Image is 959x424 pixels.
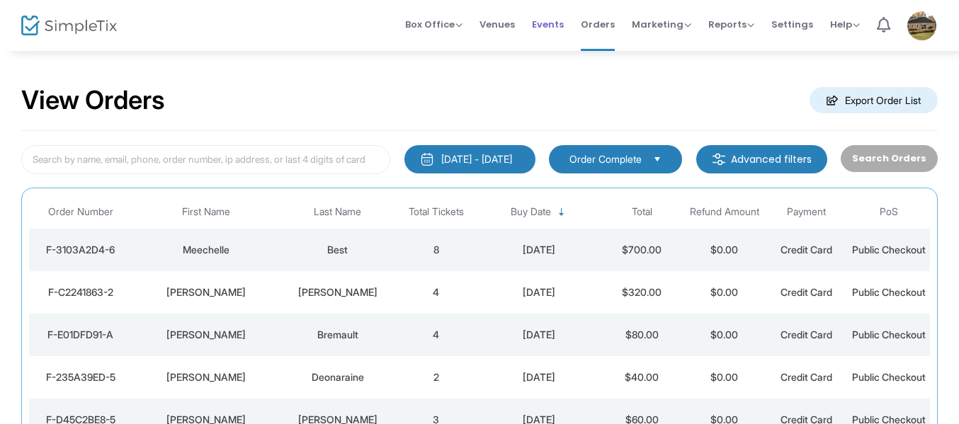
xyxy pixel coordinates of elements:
[880,206,898,218] span: PoS
[21,85,165,116] h2: View Orders
[852,243,926,256] span: Public Checkout
[21,145,390,174] input: Search by name, email, phone, order number, ip address, or last 4 digits of card
[481,285,597,299] div: 2025-08-20
[852,328,926,340] span: Public Checkout
[395,195,477,229] th: Total Tickets
[830,18,860,31] span: Help
[632,18,691,31] span: Marketing
[696,145,827,173] m-button: Advanced filters
[479,6,515,42] span: Venues
[314,206,361,218] span: Last Name
[810,87,938,113] m-button: Export Order List
[283,285,392,299] div: bailey
[601,271,683,314] td: $320.00
[481,243,597,257] div: 2025-08-21
[601,195,683,229] th: Total
[712,152,726,166] img: filter
[441,152,512,166] div: [DATE] - [DATE]
[135,328,276,342] div: Leanne
[135,243,276,257] div: Meechelle
[569,152,642,166] span: Order Complete
[135,285,276,299] div: sharon
[781,286,832,298] span: Credit Card
[33,328,128,342] div: F-E01DFD91-A
[852,371,926,383] span: Public Checkout
[283,243,392,257] div: Best
[395,314,477,356] td: 4
[781,328,832,340] span: Credit Card
[404,145,535,173] button: [DATE] - [DATE]
[781,371,832,383] span: Credit Card
[787,206,826,218] span: Payment
[511,206,551,218] span: Buy Date
[683,271,765,314] td: $0.00
[481,370,597,384] div: 2025-08-17
[395,356,477,399] td: 2
[420,152,434,166] img: monthly
[283,328,392,342] div: Bremault
[395,229,477,271] td: 8
[532,6,564,42] span: Events
[781,243,832,256] span: Credit Card
[395,271,477,314] td: 4
[556,207,567,218] span: Sortable
[581,6,615,42] span: Orders
[33,243,128,257] div: F-3103A2D4-6
[647,151,667,167] button: Select
[852,286,926,298] span: Public Checkout
[48,206,113,218] span: Order Number
[771,6,813,42] span: Settings
[405,18,463,31] span: Box Office
[683,314,765,356] td: $0.00
[601,229,683,271] td: $700.00
[601,314,683,356] td: $80.00
[33,285,128,299] div: F-C2241863-2
[481,328,597,342] div: 2025-08-17
[683,195,765,229] th: Refund Amount
[283,370,392,384] div: Deonaraine
[33,370,128,384] div: F-235A39ED-5
[708,18,754,31] span: Reports
[135,370,276,384] div: Kristy
[683,356,765,399] td: $0.00
[182,206,230,218] span: First Name
[683,229,765,271] td: $0.00
[601,356,683,399] td: $40.00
